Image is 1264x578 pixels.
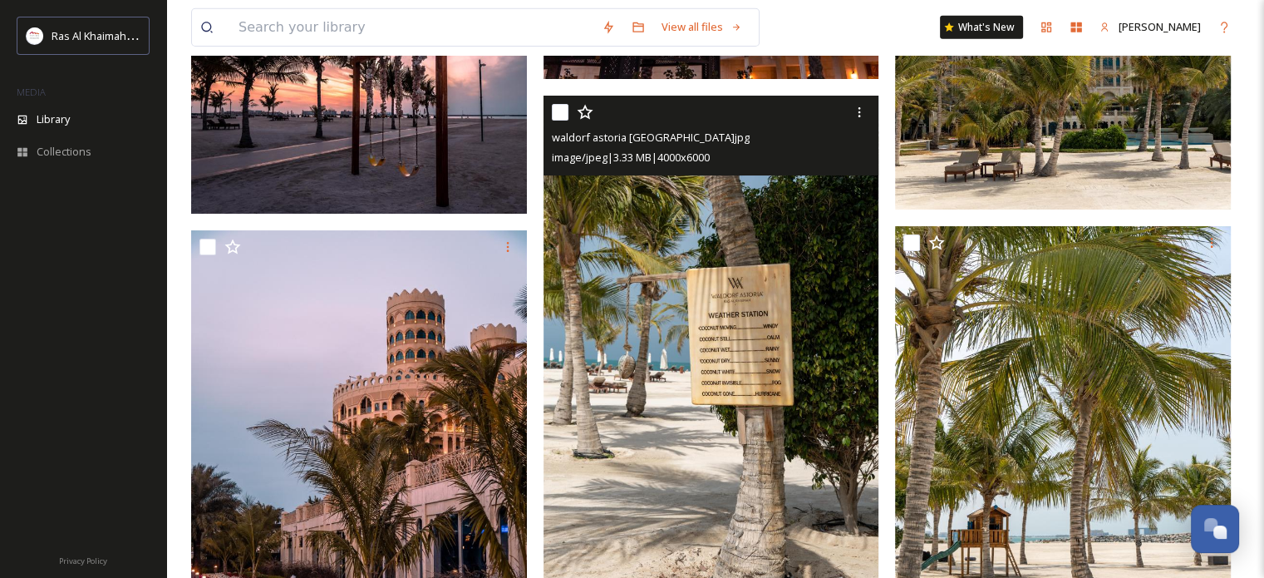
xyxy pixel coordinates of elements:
a: What's New [940,16,1023,39]
span: Ras Al Khaimah Tourism Development Authority [52,27,287,43]
span: Privacy Policy [59,556,107,566]
button: Open Chat [1191,505,1239,553]
input: Search your library [230,9,593,46]
span: Library [37,111,70,127]
a: View all files [653,11,750,43]
a: [PERSON_NAME] [1091,11,1209,43]
span: MEDIA [17,86,46,98]
span: Collections [37,144,91,160]
span: [PERSON_NAME] [1119,19,1201,34]
a: Privacy Policy [59,550,107,570]
span: image/jpeg | 3.33 MB | 4000 x 6000 [552,150,710,165]
img: Logo_RAKTDA_RGB-01.png [27,27,43,44]
span: waldorf astoria [GEOGRAPHIC_DATA]jpg [552,130,750,145]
